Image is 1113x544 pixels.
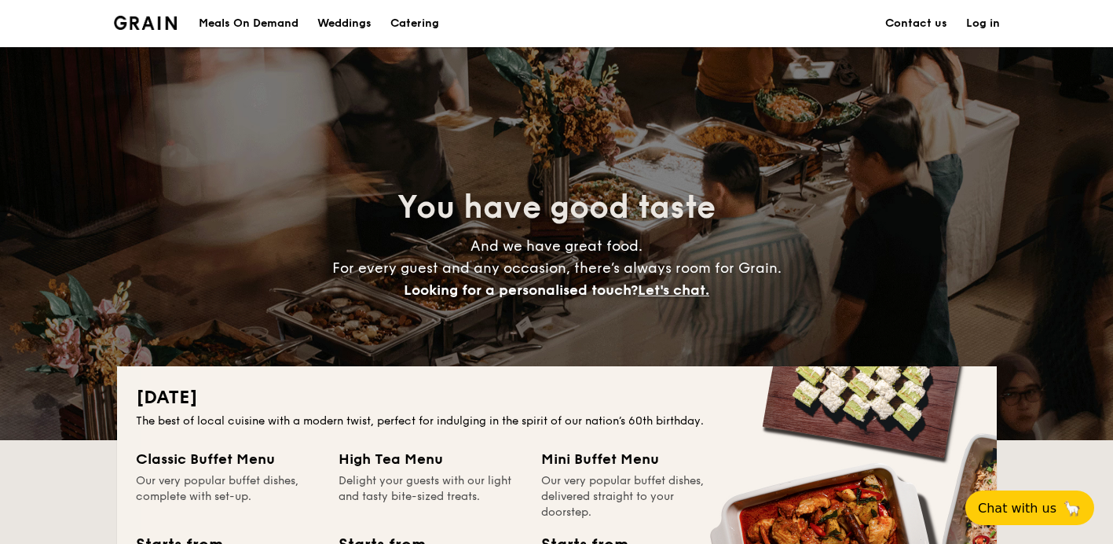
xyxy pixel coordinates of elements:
div: High Tea Menu [339,448,522,470]
div: The best of local cuisine with a modern twist, perfect for indulging in the spirit of our nation’... [136,414,978,429]
span: Chat with us [978,501,1056,516]
span: Let's chat. [638,281,709,299]
span: Looking for a personalised touch? [404,281,638,299]
div: Our very popular buffet dishes, complete with set-up. [136,473,320,520]
div: Our very popular buffet dishes, delivered straight to your doorstep. [541,473,725,520]
span: 🦙 [1063,499,1082,517]
button: Chat with us🦙 [965,491,1094,525]
div: Classic Buffet Menu [136,448,320,470]
div: Delight your guests with our light and tasty bite-sized treats. [339,473,522,520]
div: Mini Buffet Menu [541,448,725,470]
a: Logotype [114,16,178,30]
img: Grain [114,16,178,30]
span: You have good taste [397,189,716,226]
h2: [DATE] [136,385,978,410]
span: And we have great food. For every guest and any occasion, there’s always room for Grain. [332,237,782,299]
